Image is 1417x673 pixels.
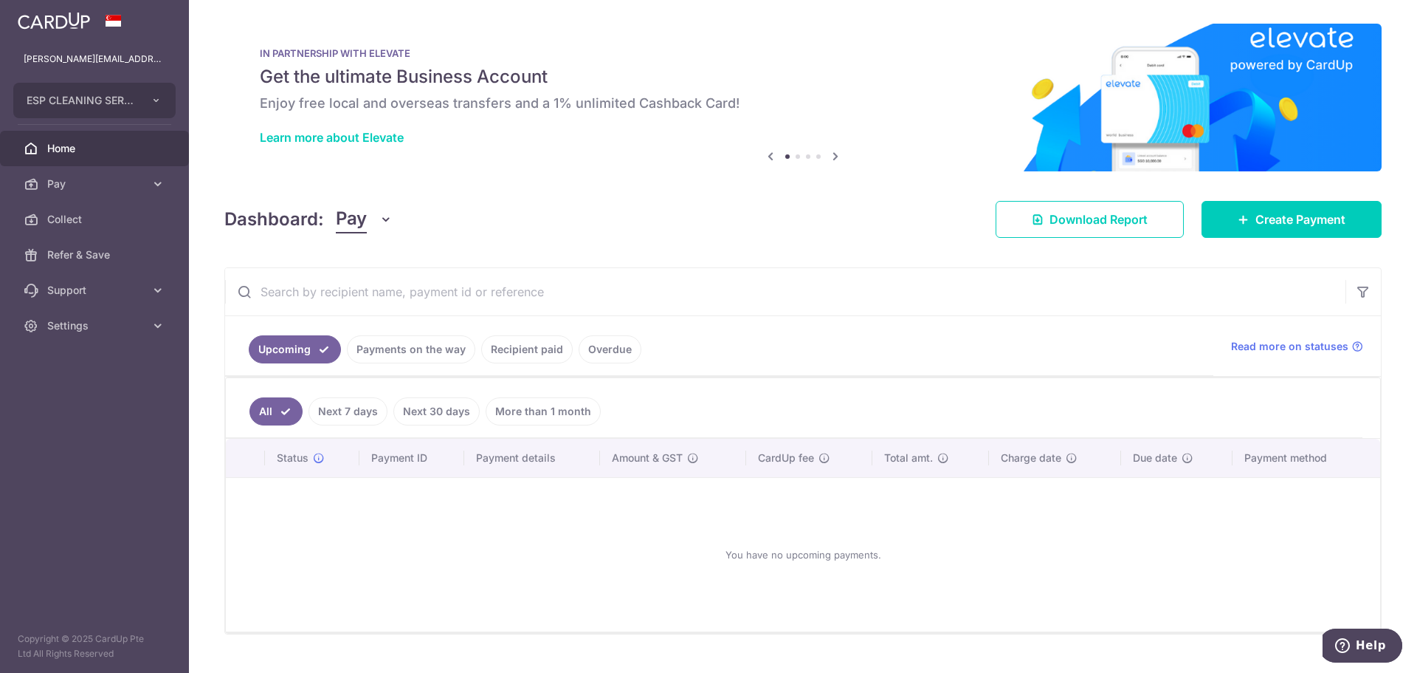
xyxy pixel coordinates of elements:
[393,397,480,426] a: Next 30 days
[347,335,475,363] a: Payments on the way
[260,65,1346,89] h5: Get the ultimate Business Account
[47,283,145,298] span: Support
[13,83,176,118] button: ESP CLEANING SERVICES PTE. LTD.
[24,52,165,66] p: [PERSON_NAME][EMAIL_ADDRESS][PERSON_NAME][DOMAIN_NAME]
[260,130,404,145] a: Learn more about Elevate
[336,205,393,233] button: Pay
[486,397,601,426] a: More than 1 month
[224,24,1382,171] img: Renovation banner
[249,335,341,363] a: Upcoming
[1133,451,1177,465] span: Due date
[308,397,387,426] a: Next 7 days
[579,335,641,363] a: Overdue
[1201,201,1382,238] a: Create Payment
[336,205,367,233] span: Pay
[244,490,1362,620] div: You have no upcoming payments.
[47,141,145,156] span: Home
[47,247,145,262] span: Refer & Save
[1255,211,1345,228] span: Create Payment
[359,439,464,477] th: Payment ID
[47,212,145,227] span: Collect
[612,451,683,465] span: Amount & GST
[884,451,933,465] span: Total amt.
[27,93,136,108] span: ESP CLEANING SERVICES PTE. LTD.
[260,47,1346,59] p: IN PARTNERSHIP WITH ELEVATE
[33,10,63,24] span: Help
[481,335,573,363] a: Recipient paid
[277,451,308,465] span: Status
[249,397,303,426] a: All
[224,206,324,233] h4: Dashboard:
[464,439,600,477] th: Payment details
[18,12,90,30] img: CardUp
[260,95,1346,112] h6: Enjoy free local and overseas transfers and a 1% unlimited Cashback Card!
[225,268,1345,315] input: Search by recipient name, payment id or reference
[758,451,814,465] span: CardUp fee
[1231,339,1363,354] a: Read more on statuses
[1323,629,1402,666] iframe: Opens a widget where you can find more information
[47,177,145,191] span: Pay
[1232,439,1380,477] th: Payment method
[47,318,145,333] span: Settings
[996,201,1184,238] a: Download Report
[1049,211,1148,228] span: Download Report
[1001,451,1061,465] span: Charge date
[1231,339,1348,354] span: Read more on statuses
